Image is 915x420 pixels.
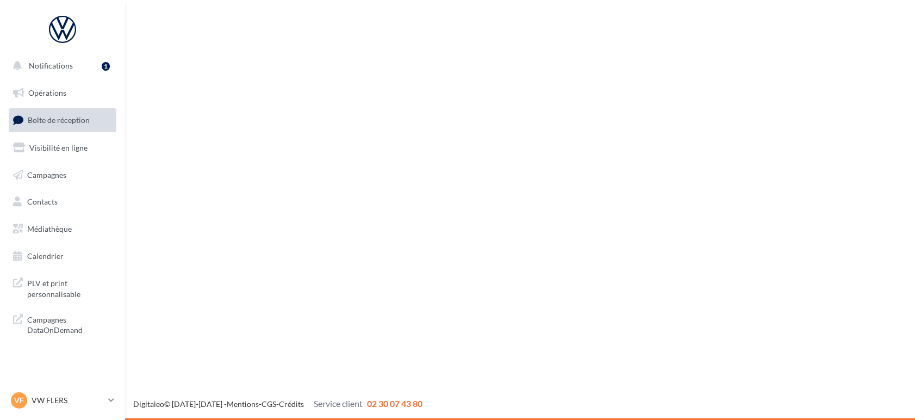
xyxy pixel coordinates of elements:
span: Contacts [27,197,58,206]
a: Contacts [7,190,119,213]
span: © [DATE]-[DATE] - - - [133,399,422,409]
a: PLV et print personnalisable [7,271,119,304]
p: VW FLERS [32,395,104,406]
a: Campagnes DataOnDemand [7,308,119,340]
span: PLV et print personnalisable [27,276,112,299]
a: CGS [262,399,276,409]
span: Campagnes DataOnDemand [27,312,112,336]
span: Visibilité en ligne [29,143,88,152]
div: 1 [102,62,110,71]
a: Digitaleo [133,399,164,409]
a: Médiathèque [7,218,119,240]
a: Campagnes [7,164,119,187]
span: Notifications [29,61,73,70]
span: Médiathèque [27,224,72,233]
button: Notifications 1 [7,54,114,77]
span: 02 30 07 43 80 [367,398,422,409]
span: Boîte de réception [28,115,90,125]
a: Mentions [227,399,259,409]
span: Calendrier [27,251,64,261]
a: Visibilité en ligne [7,137,119,159]
span: Service client [314,398,363,409]
span: Campagnes [27,170,66,179]
a: Crédits [279,399,304,409]
a: VF VW FLERS [9,390,116,411]
a: Calendrier [7,245,119,268]
span: Opérations [28,88,66,97]
a: Boîte de réception [7,108,119,132]
span: VF [14,395,24,406]
a: Opérations [7,82,119,104]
